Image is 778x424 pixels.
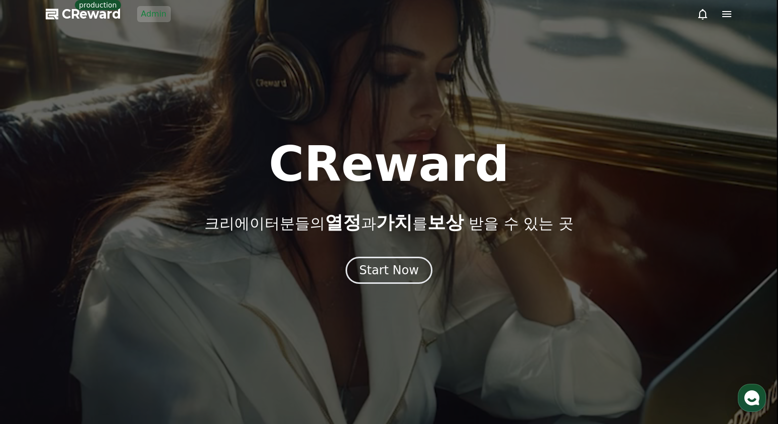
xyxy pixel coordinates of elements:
span: 가치 [376,212,412,233]
p: 크리에이터분들의 과 를 받을 수 있는 곳 [204,213,573,233]
span: 보상 [427,212,464,233]
button: Start Now [346,257,432,284]
a: Start Now [346,267,432,276]
span: CReward [62,6,121,22]
span: 열정 [325,212,361,233]
div: Start Now [359,262,419,278]
h1: CReward [269,140,509,188]
a: CReward [46,6,121,22]
a: Admin [137,6,171,22]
